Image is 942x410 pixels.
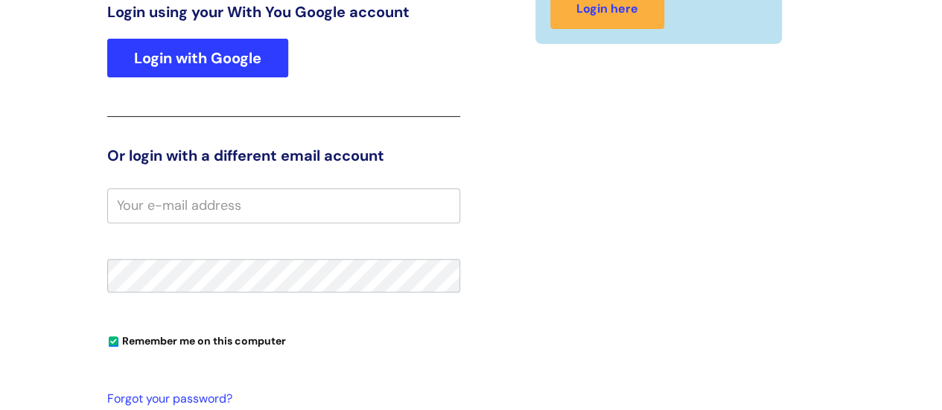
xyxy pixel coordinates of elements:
input: Remember me on this computer [109,337,118,347]
a: Login with Google [107,39,288,77]
div: You can uncheck this option if you're logging in from a shared device [107,328,460,352]
a: Forgot your password? [107,388,453,410]
label: Remember me on this computer [107,331,286,347]
h3: Login using your With You Google account [107,3,460,21]
input: Your e-mail address [107,188,460,222]
h3: Or login with a different email account [107,147,460,164]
